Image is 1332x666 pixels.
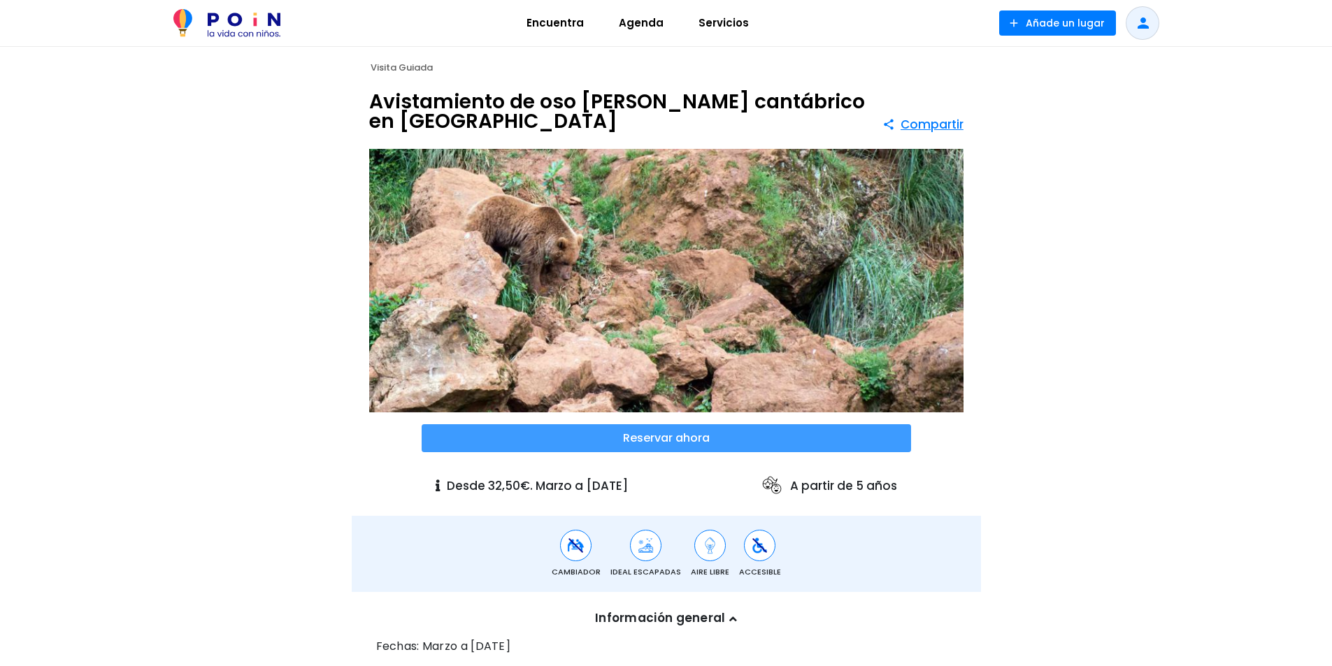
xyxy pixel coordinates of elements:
[173,9,280,37] img: POiN
[739,566,781,578] span: Accesible
[567,537,585,554] img: Cambiador
[681,6,766,40] a: Servicios
[376,638,957,655] p: Fechas: Marzo a [DATE]
[371,61,433,74] span: Visita Guiada
[436,477,628,495] p: Desde 32,50€. Marzo a [DATE]
[552,566,601,578] span: Cambiador
[761,475,897,497] p: A partir de 5 años
[882,112,964,137] button: Compartir
[369,149,964,413] img: Avistamiento de oso pardo cantábrico en Asturias
[701,537,719,554] img: Aire Libre
[520,12,590,34] span: Encuentra
[691,566,729,578] span: Aire Libre
[422,424,911,452] button: Reservar ahora
[761,475,783,497] img: ages icon
[999,10,1116,36] button: Añade un lugar
[369,92,882,131] h1: Avistamiento de oso [PERSON_NAME] cantábrico en [GEOGRAPHIC_DATA]
[376,609,957,628] p: Información general
[601,6,681,40] a: Agenda
[509,6,601,40] a: Encuentra
[692,12,755,34] span: Servicios
[751,537,768,554] img: Accesible
[637,537,654,554] img: Ideal escapadas
[613,12,670,34] span: Agenda
[610,566,681,578] span: Ideal escapadas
